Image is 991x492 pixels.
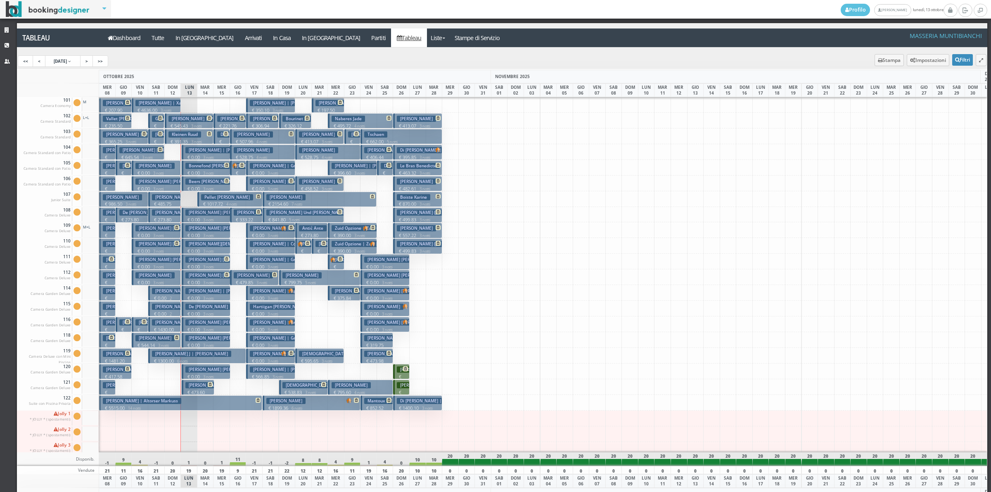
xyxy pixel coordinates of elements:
img: room-undefined.png [232,163,238,168]
p: € 2154.60 [266,201,374,207]
button: [PERSON_NAME] [PERSON_NAME] | [PERSON_NAME] € 0.00 3 notti [182,223,230,238]
p: € 413.07 [397,123,439,129]
h3: Antić Ante [299,225,327,231]
small: 5 notti [286,217,300,223]
a: In [GEOGRAPHIC_DATA] [170,29,239,47]
button: [PERSON_NAME] € 333.22 2 notti [230,207,263,223]
a: Partiti [366,29,391,47]
h3: [PERSON_NAME] [299,178,338,185]
h3: [PERSON_NAME] [152,194,191,200]
button: [PERSON_NAME] [PERSON_NAME] € 406.44 2 notti [360,145,393,160]
p: € 0.00 [185,216,228,223]
h3: Zuid Opzione | Zuid Confermata [332,225,403,231]
p: € 495.72 [332,123,391,129]
p: € 0.00 [135,185,178,192]
p: € 413.07 [299,138,341,145]
small: 3 notti [122,202,136,207]
p: € 390.00 [332,248,374,254]
button: [PERSON_NAME] [PERSON_NAME] | [PERSON_NAME] € 645.54 3 notti [116,145,164,160]
button: [PERSON_NAME] € 207.90 2 notti [99,97,132,113]
button: [PERSON_NAME] | [PERSON_NAME] € 130.82 [148,129,164,144]
h3: [PERSON_NAME] | [PERSON_NAME] -[PERSON_NAME] [185,147,297,153]
small: 3 notti [157,108,171,113]
p: € 123.93 [217,138,227,164]
h3: [PERSON_NAME] [397,225,436,231]
p: € 463.32 [397,170,439,176]
a: Liste [427,29,449,47]
small: 3 notti [200,217,214,223]
button: Passelegue Pierre € 154.88 [295,238,311,254]
h3: [PERSON_NAME] [PERSON_NAME] | [PERSON_NAME] [PERSON_NAME] [103,225,247,231]
p: € 841.80 [266,216,341,223]
p: € 986.50 [103,201,145,207]
h3: [PERSON_NAME] | [PERSON_NAME] [250,100,327,106]
button: [PERSON_NAME] € 197.50 2 notti [312,97,344,113]
p: € 391.35 [168,138,211,145]
h3: [PERSON_NAME] [234,131,273,138]
h3: Vallet [PERSON_NAME] | [PERSON_NAME] [103,116,192,122]
p: € 273.80 [152,216,178,229]
h3: [PERSON_NAME] [315,100,355,106]
a: Profilo [841,4,870,16]
p: € 662.00 [364,138,439,145]
p: € 645.54 [119,154,162,161]
h3: [PERSON_NAME] [PERSON_NAME] | [PERSON_NAME] [135,225,246,231]
p: € 0.00 [135,248,178,254]
small: 3 notti [318,139,332,145]
small: 3 notti [351,249,365,254]
button: [PERSON_NAME] | Xanterra Adventure Companies,llc € 7785.00 [99,145,115,160]
h3: [PERSON_NAME] | [PERSON_NAME] [PERSON_NAME] [103,241,213,247]
p: € 0.00 [185,185,228,192]
p: € 0.00 [103,264,113,290]
h3: [PERSON_NAME] Und [PERSON_NAME] [266,209,349,216]
p: € 0.00 [185,170,228,176]
h3: [PERSON_NAME] [315,241,355,247]
button: Impostazioni [907,54,949,66]
a: In [GEOGRAPHIC_DATA] [296,29,366,47]
small: 3 notti [122,139,136,145]
p: € 458.52 [299,185,341,192]
h3: [PERSON_NAME] [234,147,273,153]
button: [PERSON_NAME] Und [PERSON_NAME] € 841.80 5 notti [263,207,344,223]
h3: [PERSON_NAME] [PERSON_NAME] [364,257,437,263]
h3: [PERSON_NAME] [250,116,289,122]
button: [PERSON_NAME] € 0.00 3 notti [132,160,180,176]
button: [PERSON_NAME] [PERSON_NAME] | [PERSON_NAME] € 0.00 3 notti [182,207,230,223]
button: Zuid Opzione | Zuid [PERSON_NAME] € 390.00 3 notti [328,238,377,254]
a: Tableau [17,29,102,47]
small: 3 notti [351,171,365,176]
button: Le Bras Benedicte € 463.32 3 notti [393,160,442,176]
small: 4 notti [253,155,267,160]
button: [PERSON_NAME] € 485.75 2 notti [148,192,181,207]
h3: Kleinen Ruud [168,131,201,138]
p: € 0.00 [185,232,228,239]
button: [PERSON_NAME] | Xanterra Adventure Companies,llc € 4636.00 3 notti [132,97,180,113]
a: < [33,55,46,67]
button: Gand [PERSON_NAME] [PERSON_NAME] | [PERSON_NAME] € 130.82 [148,113,164,128]
h3: [PERSON_NAME] ([PERSON_NAME]) [PERSON_NAME] [397,241,506,247]
a: In Casa [268,29,296,47]
small: 4 notti [223,202,237,207]
h3: [PERSON_NAME] [PERSON_NAME] [364,147,437,153]
h3: [PERSON_NAME] | Xanterra Adventure Companies,llc [103,147,216,153]
p: € 396.60 [332,170,374,176]
button: [PERSON_NAME]' [PERSON_NAME] € 273.80 2 notti [148,207,181,223]
a: Stampe di Servizio [449,29,505,47]
button: [PERSON_NAME] € 221.76 2 notti [213,113,246,128]
button: De [PERSON_NAME] € 273.80 2 notti [116,207,148,223]
p: € 129.76 [234,170,244,196]
small: 3 notti [416,186,430,192]
button: [PERSON_NAME] € 0.00 3 notti [132,270,180,285]
p: € 499.83 [397,248,439,254]
p: € 0.00 [103,216,113,242]
h3: [PERSON_NAME] [PERSON_NAME] | [PERSON_NAME] [PERSON_NAME] [135,178,280,185]
p: € 482.61 [397,185,439,192]
button: [PERSON_NAME] [PERSON_NAME] | [PERSON_NAME] € 0.00 [99,160,115,176]
a: [PERSON_NAME] [874,4,911,16]
button: Beers [PERSON_NAME] | [PERSON_NAME] [PERSON_NAME] € 0.00 3 notti [182,176,230,191]
button: Tschaen € 662.00 5 notti [360,129,442,144]
p: € 0.00 [250,232,292,239]
button: [PERSON_NAME] | Vbt € 0.00 3 notti [246,223,295,238]
img: BookingDesigner.com [6,1,90,17]
p: € 0.00 [103,232,113,258]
